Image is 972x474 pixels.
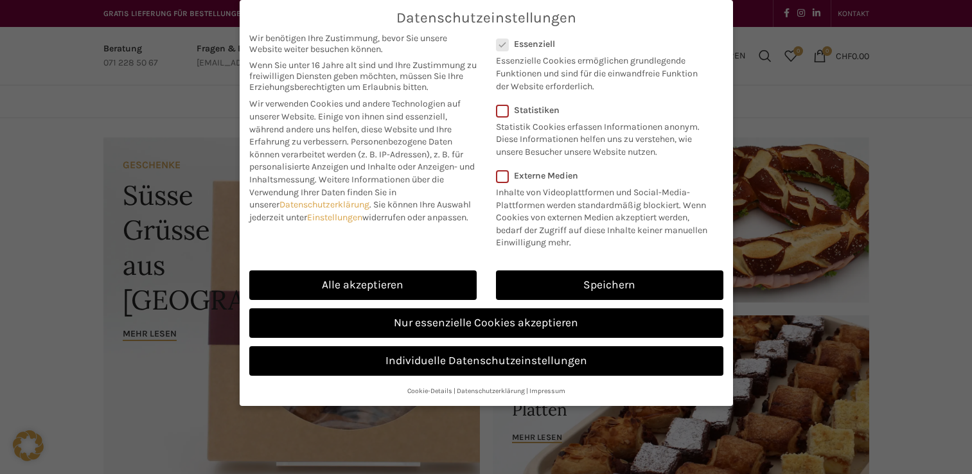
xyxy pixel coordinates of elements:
a: Einstellungen [307,212,362,223]
p: Inhalte von Videoplattformen und Social-Media-Plattformen werden standardmäßig blockiert. Wenn Co... [496,181,715,249]
label: Statistiken [496,105,707,116]
p: Statistik Cookies erfassen Informationen anonym. Diese Informationen helfen uns zu verstehen, wie... [496,116,707,159]
span: Weitere Informationen über die Verwendung Ihrer Daten finden Sie in unserer . [249,174,444,210]
a: Datenschutzerklärung [457,387,525,395]
span: Wir benötigen Ihre Zustimmung, bevor Sie unsere Website weiter besuchen können. [249,33,477,55]
p: Essenzielle Cookies ermöglichen grundlegende Funktionen und sind für die einwandfreie Funktion de... [496,49,707,92]
span: Sie können Ihre Auswahl jederzeit unter widerrufen oder anpassen. [249,199,471,223]
a: Cookie-Details [407,387,452,395]
label: Externe Medien [496,170,715,181]
span: Personenbezogene Daten können verarbeitet werden (z. B. IP-Adressen), z. B. für personalisierte A... [249,136,475,185]
a: Datenschutzerklärung [279,199,369,210]
label: Essenziell [496,39,707,49]
a: Nur essenzielle Cookies akzeptieren [249,308,723,338]
a: Individuelle Datenschutzeinstellungen [249,346,723,376]
a: Alle akzeptieren [249,270,477,300]
a: Impressum [529,387,565,395]
a: Speichern [496,270,723,300]
span: Datenschutzeinstellungen [396,10,576,26]
span: Wir verwenden Cookies und andere Technologien auf unserer Website. Einige von ihnen sind essenzie... [249,98,461,147]
span: Wenn Sie unter 16 Jahre alt sind und Ihre Zustimmung zu freiwilligen Diensten geben möchten, müss... [249,60,477,92]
